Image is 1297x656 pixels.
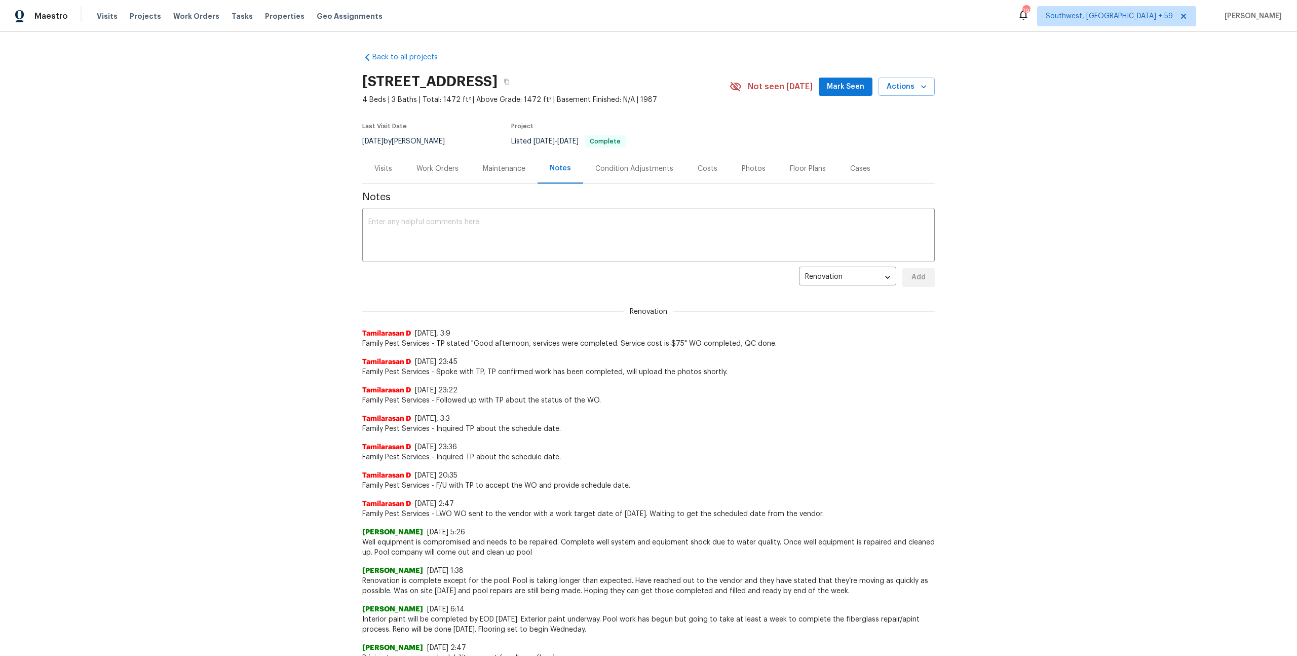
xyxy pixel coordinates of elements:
[362,357,411,367] span: Tamilarasan D
[232,13,253,20] span: Tasks
[415,415,450,422] span: [DATE], 3:3
[362,442,411,452] span: Tamilarasan D
[362,537,935,558] span: Well equipment is compromised and needs to be repaired. Complete well system and equipment shock ...
[362,192,935,202] span: Notes
[362,566,423,576] span: [PERSON_NAME]
[362,481,935,491] span: Family Pest Services - F/U with TP to accept the WO and provide schedule date.
[586,138,625,144] span: Complete
[362,452,935,462] span: Family Pest Services - Inquired TP about the schedule date.
[887,81,927,93] span: Actions
[879,78,935,96] button: Actions
[415,330,450,337] span: [DATE], 3:9
[362,138,384,145] span: [DATE]
[362,509,935,519] span: Family Pest Services - LWO WO sent to the vendor with a work target date of [DATE]. Waiting to ge...
[415,472,457,479] span: [DATE] 20:35
[362,499,411,509] span: Tamilarasan D
[415,358,457,366] span: [DATE] 23:45
[427,644,466,651] span: [DATE] 2:47
[130,11,161,21] span: Projects
[511,138,626,145] span: Listed
[362,424,935,434] span: Family Pest Services - Inquired TP about the schedule date.
[415,444,457,451] span: [DATE] 23:36
[698,164,717,174] div: Costs
[362,470,411,481] span: Tamilarasan D
[362,329,411,339] span: Tamilarasan D
[362,339,935,349] span: Family Pest Services - TP stated "Good afternoon, services were completed. Service cost is $75" W...
[362,614,935,635] span: Interior paint will be completed by EOD [DATE]. Exterior paint underway. Pool work has begun but ...
[362,135,457,148] div: by [PERSON_NAME]
[624,307,673,317] span: Renovation
[1046,11,1173,21] span: Southwest, [GEOGRAPHIC_DATA] + 59
[799,265,896,290] div: Renovation
[427,529,465,536] span: [DATE] 5:26
[97,11,118,21] span: Visits
[362,95,730,105] span: 4 Beds | 3 Baths | Total: 1472 ft² | Above Grade: 1472 ft² | Basement Finished: N/A | 1987
[362,414,411,424] span: Tamilarasan D
[34,11,68,21] span: Maestro
[1220,11,1282,21] span: [PERSON_NAME]
[362,395,935,406] span: Family Pest Services - Followed up with TP about the status of the WO.
[850,164,870,174] div: Cases
[317,11,383,21] span: Geo Assignments
[483,164,525,174] div: Maintenance
[362,52,460,62] a: Back to all projects
[416,164,459,174] div: Work Orders
[173,11,219,21] span: Work Orders
[827,81,864,93] span: Mark Seen
[362,123,407,129] span: Last Visit Date
[415,387,457,394] span: [DATE] 23:22
[362,643,423,653] span: [PERSON_NAME]
[498,72,516,91] button: Copy Address
[362,77,498,87] h2: [STREET_ADDRESS]
[362,367,935,377] span: Family Pest Services - Spoke with TP, TP confirmed work has been completed, will upload the photo...
[415,500,454,507] span: [DATE] 2:47
[511,123,533,129] span: Project
[819,78,872,96] button: Mark Seen
[427,606,465,613] span: [DATE] 6:14
[595,164,673,174] div: Condition Adjustments
[1022,6,1029,16] div: 792
[533,138,555,145] span: [DATE]
[362,527,423,537] span: [PERSON_NAME]
[533,138,579,145] span: -
[362,385,411,395] span: Tamilarasan D
[427,567,464,574] span: [DATE] 1:38
[374,164,392,174] div: Visits
[550,163,571,173] div: Notes
[362,604,423,614] span: [PERSON_NAME]
[742,164,766,174] div: Photos
[790,164,826,174] div: Floor Plans
[557,138,579,145] span: [DATE]
[748,82,813,92] span: Not seen [DATE]
[265,11,304,21] span: Properties
[362,576,935,596] span: Renovation is complete except for the pool. Pool is taking longer than expected. Have reached out...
